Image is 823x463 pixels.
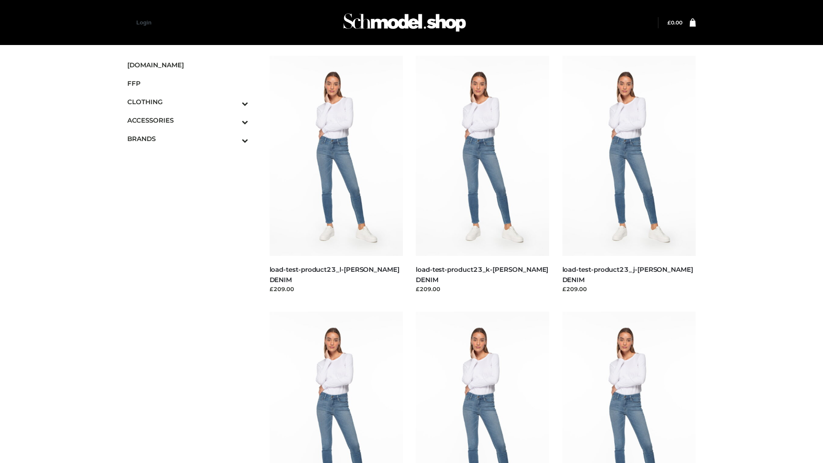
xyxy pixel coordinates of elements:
button: Toggle Submenu [218,111,248,129]
a: [DOMAIN_NAME] [127,56,248,74]
span: FFP [127,78,248,88]
span: ACCESSORIES [127,115,248,125]
div: £209.00 [562,285,696,293]
a: CLOTHINGToggle Submenu [127,93,248,111]
a: BRANDSToggle Submenu [127,129,248,148]
a: load-test-product23_k-[PERSON_NAME] DENIM [416,265,548,283]
span: BRANDS [127,134,248,144]
a: £0.00 [667,19,682,26]
div: £209.00 [270,285,403,293]
a: load-test-product23_j-[PERSON_NAME] DENIM [562,265,693,283]
div: £209.00 [416,285,550,293]
a: FFP [127,74,248,93]
bdi: 0.00 [667,19,682,26]
button: Toggle Submenu [218,93,248,111]
span: CLOTHING [127,97,248,107]
img: Schmodel Admin 964 [340,6,469,39]
button: Toggle Submenu [218,129,248,148]
a: ACCESSORIESToggle Submenu [127,111,248,129]
span: £ [667,19,671,26]
a: Login [136,19,151,26]
a: load-test-product23_l-[PERSON_NAME] DENIM [270,265,399,283]
span: [DOMAIN_NAME] [127,60,248,70]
